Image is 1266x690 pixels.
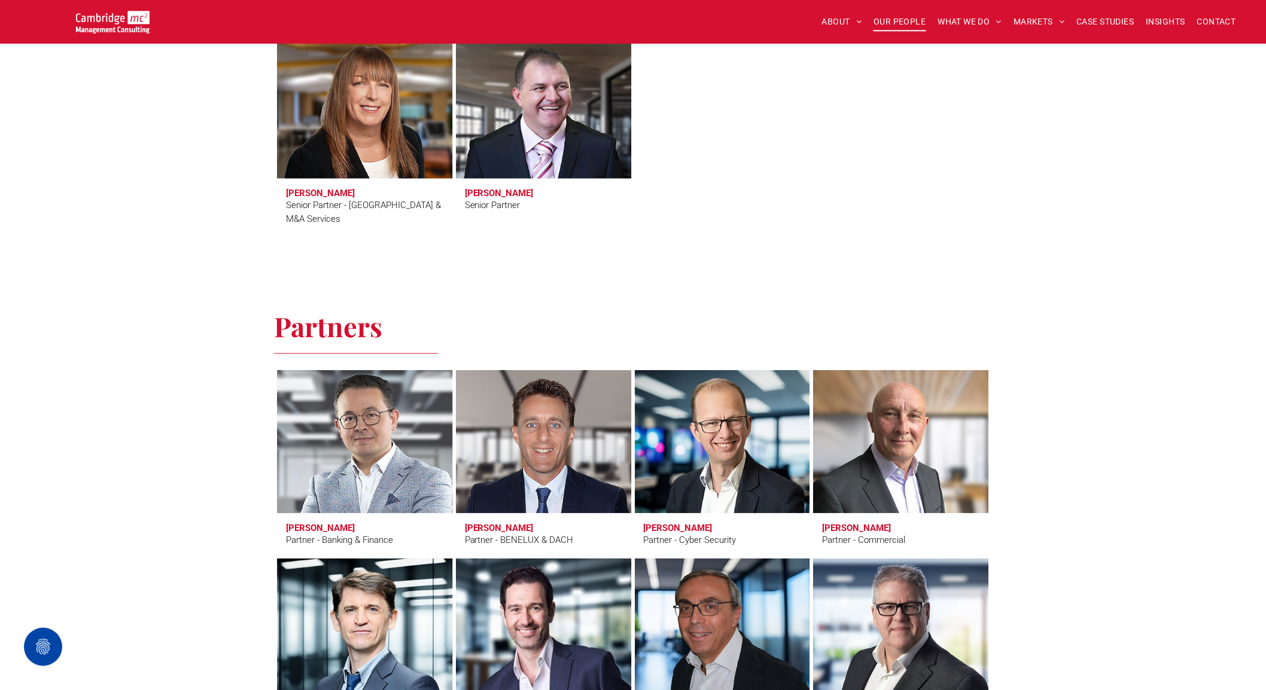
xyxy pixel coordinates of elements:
a: CASE STUDIES [1071,13,1140,31]
div: Senior Partner [465,199,521,212]
a: OUR PEOPLE [868,13,932,31]
h3: [PERSON_NAME] [822,523,891,533]
h3: [PERSON_NAME] [286,188,355,199]
a: CONTACT [1191,13,1242,31]
h3: [PERSON_NAME] [644,523,713,533]
a: ABOUT [816,13,868,31]
div: Senior Partner - [GEOGRAPHIC_DATA] & M&A Services [286,199,444,225]
div: Partner - Commercial [822,533,905,547]
h3: [PERSON_NAME] [286,523,355,533]
div: Partner - Banking & Finance [286,533,393,547]
a: INSIGHTS [1140,13,1191,31]
a: Paul Turk [456,35,632,179]
div: Partner - Cyber Security [644,533,737,547]
div: Partner - BENELUX & DACH [465,533,574,547]
img: Go to Homepage [76,11,150,33]
a: Kathy Togher [277,35,453,179]
h3: [PERSON_NAME] [465,523,534,533]
h3: [PERSON_NAME] [465,188,534,199]
span: Partners [274,308,382,344]
a: WHAT WE DO [932,13,1008,31]
a: MARKETS [1008,13,1070,31]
